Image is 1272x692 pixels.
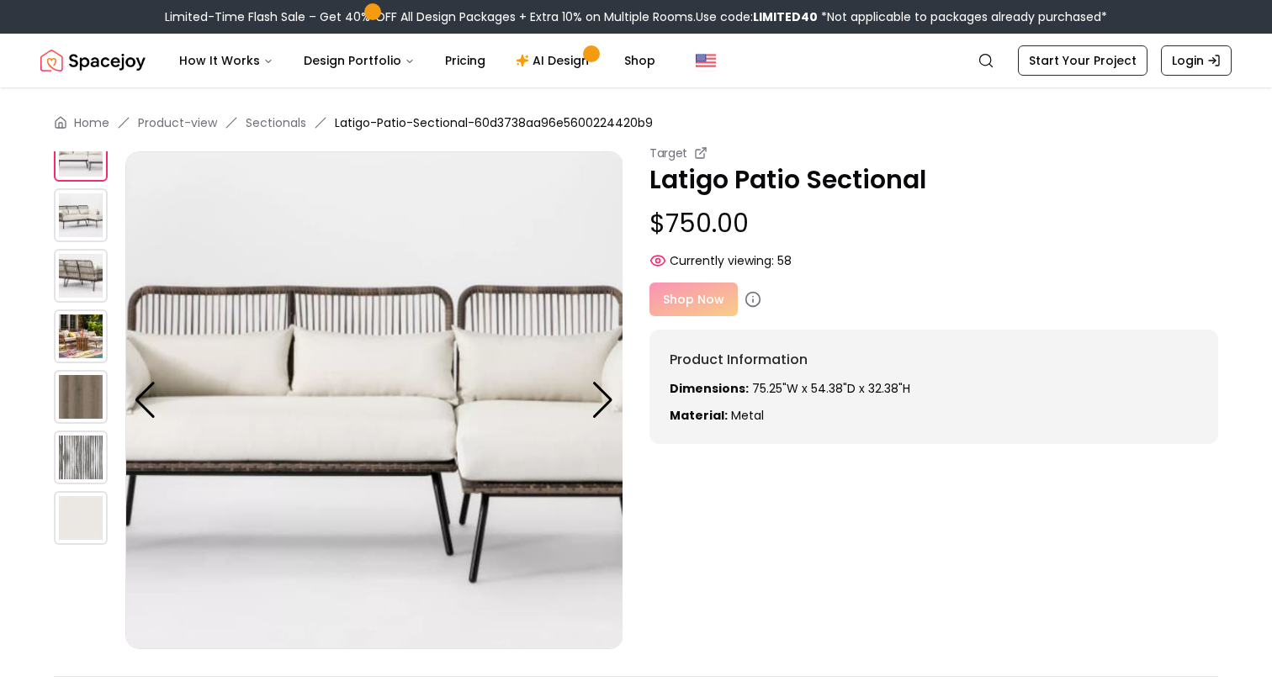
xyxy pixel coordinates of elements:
div: Limited-Time Flash Sale – Get 40% OFF All Design Packages + Extra 10% on Multiple Rooms. [165,8,1107,25]
nav: Global [40,34,1232,87]
nav: breadcrumb [54,114,1218,131]
span: Latigo-Patio-Sectional-60d3738aa96e5600224420b9 [335,114,653,131]
strong: Dimensions: [670,380,749,397]
span: Use code: [696,8,818,25]
span: Metal [731,407,764,424]
button: How It Works [166,44,287,77]
a: Pricing [432,44,499,77]
a: AI Design [502,44,607,77]
span: Currently viewing: [670,252,774,269]
span: *Not applicable to packages already purchased* [818,8,1107,25]
img: https://storage.googleapis.com/spacejoy-main/assets/60d3738aa96e5600224420b9/product_2_ee4fn0p19eb [54,188,108,242]
small: Target [649,145,687,161]
p: $750.00 [649,209,1218,239]
a: Login [1161,45,1232,76]
img: United States [696,50,716,71]
img: https://storage.googleapis.com/spacejoy-main/assets/60d3738aa96e5600224420b9/product_1_ghc6iac742bk [54,128,108,182]
strong: Material: [670,407,728,424]
img: https://storage.googleapis.com/spacejoy-main/assets/60d3738aa96e5600224420b9/product_6_b2ml8h5ed6f6 [54,431,108,484]
p: Latigo Patio Sectional [649,165,1218,195]
img: Spacejoy Logo [40,44,146,77]
img: https://storage.googleapis.com/spacejoy-main/assets/60d3738aa96e5600224420b9/product_4_gfp7ga38f1n7 [54,309,108,363]
a: Spacejoy [40,44,146,77]
a: Shop [611,44,669,77]
span: 58 [777,252,792,269]
a: Sectionals [246,114,306,131]
img: https://storage.googleapis.com/spacejoy-main/assets/60d3738aa96e5600224420b9/product_3_3lbjfi0dc6ba [54,249,108,303]
img: https://storage.googleapis.com/spacejoy-main/assets/60d3738aa96e5600224420b9/product_5_fofo2p0ipc4i [54,370,108,424]
img: https://storage.googleapis.com/spacejoy-main/assets/60d3738aa96e5600224420b9/product_1_ghc6iac742bk [125,151,623,649]
button: Design Portfolio [290,44,428,77]
p: 75.25"W x 54.38"D x 32.38"H [670,380,1198,397]
nav: Main [166,44,669,77]
b: LIMITED40 [753,8,818,25]
a: Home [74,114,109,131]
a: Product-view [138,114,217,131]
h6: Product Information [670,350,1198,370]
a: Start Your Project [1018,45,1147,76]
img: https://storage.googleapis.com/spacejoy-main/assets/60d3738aa96e5600224420b9/product_7_7lmimj7554j [54,491,108,545]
